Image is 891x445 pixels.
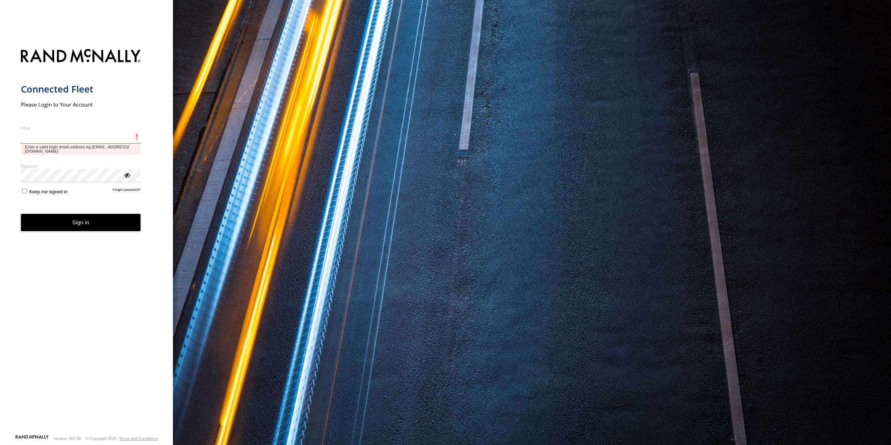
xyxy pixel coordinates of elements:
input: Keep me signed in [22,189,27,193]
a: Visit our Website [15,435,49,442]
div: ViewPassword [123,171,130,179]
a: Forgot password? [113,188,141,194]
h1: Connected Fleet [21,83,141,95]
h2: Please Login to Your Account [21,101,141,108]
img: Rand McNally [21,48,141,66]
span: Enter a valid login email address eg. [21,144,141,155]
div: © Copyright 2025 - [86,436,157,441]
label: Password [21,163,141,169]
span: Keep me signed in [29,189,67,194]
a: Terms and Conditions [119,436,157,441]
div: Version: 307.00 [54,436,81,441]
form: main [21,45,152,434]
label: Email [21,125,141,131]
em: [EMAIL_ADDRESS][DOMAIN_NAME] [25,145,129,153]
button: Sign in [21,214,141,232]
